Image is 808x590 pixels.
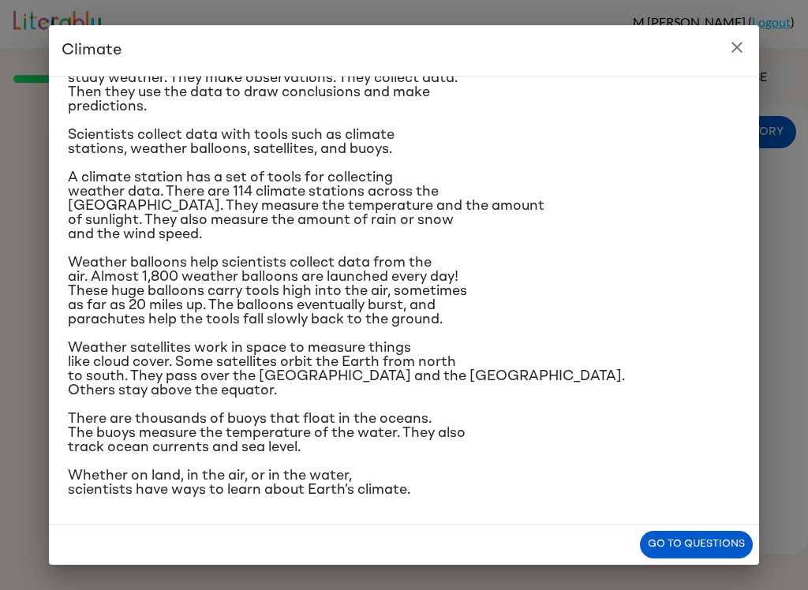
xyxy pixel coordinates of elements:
[68,128,395,156] span: Scientists collect data with tools such as climate stations, weather balloons, satellites, and bu...
[68,412,466,454] span: There are thousands of buoys that float in the oceans. The buoys measure the temperature of the w...
[68,256,467,327] span: Weather balloons help scientists collect data from the air. Almost 1,800 weather balloons are lau...
[68,57,458,114] span: Scientists study climate in the same way that they study weather. They make observations. They co...
[68,341,625,398] span: Weather satellites work in space to measure things like cloud cover. Some satellites orbit the Ea...
[49,25,759,76] h2: Climate
[640,531,753,558] button: Go to questions
[68,170,544,241] span: A climate station has a set of tools for collecting weather data. There are 114 climate stations ...
[68,469,410,497] span: Whether on land, in the air, or in the water, scientists have ways to learn about Earth’s climate.
[721,32,753,63] button: close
